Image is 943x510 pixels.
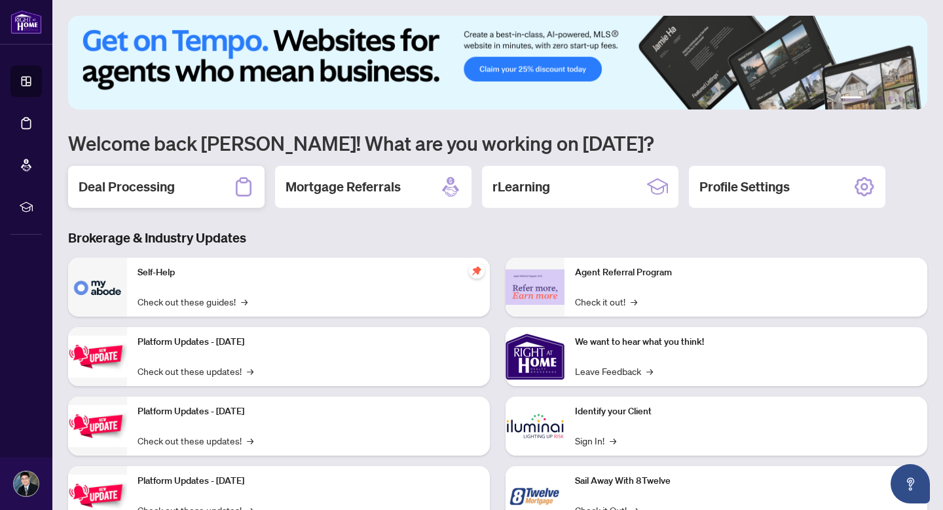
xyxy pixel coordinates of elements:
[506,269,564,305] img: Agent Referral Program
[506,327,564,386] img: We want to hear what you think!
[469,263,485,279] span: pushpin
[575,265,917,280] p: Agent Referral Program
[138,294,248,309] a: Check out these guides!→
[909,96,914,102] button: 6
[506,397,564,456] img: Identify your Client
[138,335,479,349] p: Platform Updates - [DATE]
[286,178,401,196] h2: Mortgage Referrals
[575,335,917,349] p: We want to hear what you think!
[68,130,927,155] h1: Welcome back [PERSON_NAME]! What are you working on [DATE]?
[699,178,790,196] h2: Profile Settings
[138,364,253,378] a: Check out these updates!→
[79,178,175,196] h2: Deal Processing
[10,10,42,34] img: logo
[575,404,917,419] p: Identify your Client
[575,294,637,309] a: Check it out!→
[575,474,917,488] p: Sail Away With 8Twelve
[575,433,616,448] a: Sign In!→
[891,464,930,503] button: Open asap
[138,474,479,488] p: Platform Updates - [DATE]
[888,96,893,102] button: 4
[14,471,39,496] img: Profile Icon
[878,96,883,102] button: 3
[68,405,127,446] img: Platform Updates - July 8, 2025
[841,96,862,102] button: 1
[68,16,927,109] img: Slide 0
[138,404,479,419] p: Platform Updates - [DATE]
[610,433,616,448] span: →
[646,364,653,378] span: →
[68,258,127,317] img: Self-Help
[68,229,927,247] h3: Brokerage & Industry Updates
[138,433,253,448] a: Check out these updates!→
[138,265,479,280] p: Self-Help
[492,178,550,196] h2: rLearning
[631,294,637,309] span: →
[898,96,904,102] button: 5
[68,336,127,377] img: Platform Updates - July 21, 2025
[247,433,253,448] span: →
[247,364,253,378] span: →
[575,364,653,378] a: Leave Feedback→
[867,96,872,102] button: 2
[241,294,248,309] span: →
